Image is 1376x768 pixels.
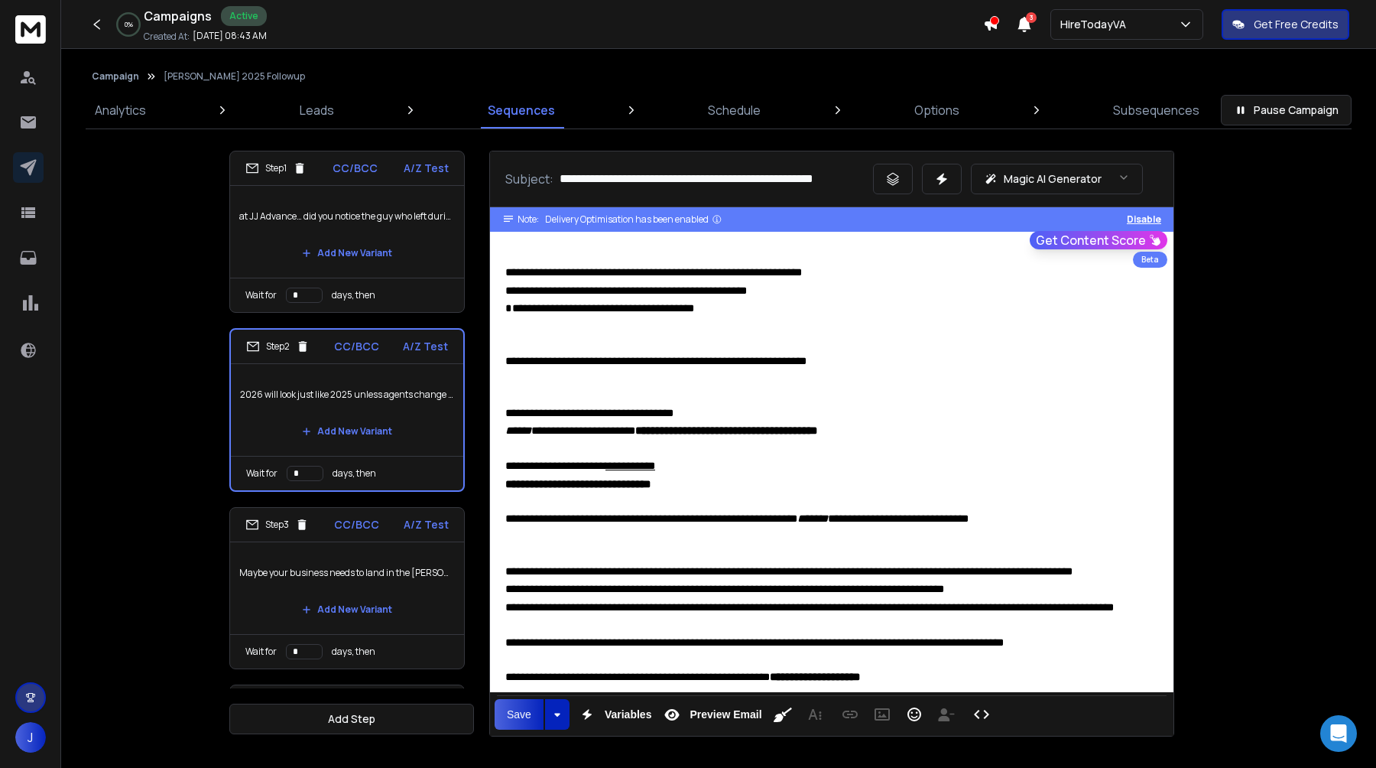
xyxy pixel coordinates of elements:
[686,708,764,721] span: Preview Email
[699,92,770,129] a: Schedule
[602,708,655,721] span: Variables
[144,31,190,43] p: Created At:
[1127,213,1161,226] button: Disable
[404,161,449,176] p: A/Z Test
[229,704,474,734] button: Add Step
[932,699,961,730] button: Insert Unsubscribe Link
[334,517,379,532] p: CC/BCC
[290,92,343,129] a: Leads
[1320,715,1357,752] div: Open Intercom Messenger
[290,238,404,268] button: Add New Variant
[193,30,267,42] p: [DATE] 08:43 AM
[914,101,959,119] p: Options
[229,328,465,492] li: Step2CC/BCCA/Z Test2026 will look just like 2025 unless agents change thisAdd New VariantWait for...
[245,646,277,658] p: Wait for
[332,646,375,658] p: days, then
[332,289,375,301] p: days, then
[1026,12,1037,23] span: 3
[245,289,277,301] p: Wait for
[900,699,929,730] button: Emoticons
[300,101,334,119] p: Leads
[1030,231,1167,249] button: Get Content Score
[229,151,465,313] li: Step1CC/BCCA/Z Testat JJ Advance… did you notice the guy who left during my talk?Add New VariantW...
[229,507,465,669] li: Step3CC/BCCA/Z TestMaybe your business needs to land in the [PERSON_NAME]Add New VariantWait ford...
[245,518,309,532] div: Step 3
[1222,9,1349,40] button: Get Free Credits
[1060,17,1132,32] p: HireTodayVA
[164,70,305,83] p: [PERSON_NAME] 2025 Followup
[518,213,539,226] span: Note:
[221,6,267,26] div: Active
[1133,252,1167,268] div: Beta
[1254,17,1339,32] p: Get Free Credits
[971,164,1143,194] button: Magic AI Generator
[573,699,655,730] button: Variables
[1104,92,1209,129] a: Subsequences
[15,722,46,753] button: J
[240,373,454,416] p: 2026 will look just like 2025 unless agents change this
[905,92,969,129] a: Options
[403,339,448,354] p: A/Z Test
[245,161,307,175] div: Step 1
[1113,101,1199,119] p: Subsequences
[708,101,761,119] p: Schedule
[239,195,455,238] p: at JJ Advance… did you notice the guy who left during my talk?
[92,70,139,83] button: Campaign
[868,699,897,730] button: Insert Image (⌘P)
[404,517,449,532] p: A/Z Test
[239,552,455,594] p: Maybe your business needs to land in the [PERSON_NAME]
[246,467,277,480] p: Wait for
[144,7,212,25] h1: Campaigns
[479,92,564,129] a: Sequences
[495,699,544,730] button: Save
[836,699,865,730] button: Insert Link (⌘K)
[95,101,146,119] p: Analytics
[125,20,133,29] p: 0 %
[86,92,155,129] a: Analytics
[800,699,829,730] button: More Text
[1004,171,1102,187] p: Magic AI Generator
[505,170,553,188] p: Subject:
[1221,95,1352,125] button: Pause Campaign
[657,699,764,730] button: Preview Email
[967,699,996,730] button: Code View
[334,339,379,354] p: CC/BCC
[333,467,376,480] p: days, then
[290,416,404,447] button: Add New Variant
[488,101,555,119] p: Sequences
[545,213,722,226] div: Delivery Optimisation has been enabled
[246,340,310,353] div: Step 2
[768,699,797,730] button: Clean HTML
[290,594,404,625] button: Add New Variant
[333,161,378,176] p: CC/BCC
